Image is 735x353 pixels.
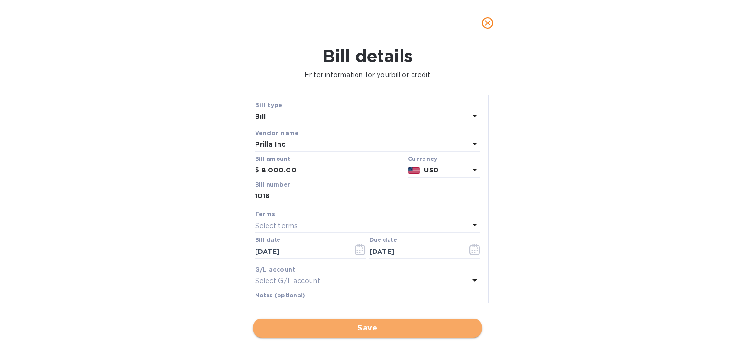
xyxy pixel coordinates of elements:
[408,155,437,162] b: Currency
[261,163,404,178] input: $ Enter bill amount
[255,140,285,148] b: Prilla Inc
[255,189,480,204] input: Enter bill number
[255,221,298,231] p: Select terms
[8,46,727,66] h1: Bill details
[255,102,283,109] b: Bill type
[424,166,438,174] b: USD
[369,244,460,259] input: Due date
[255,163,261,178] div: $
[476,11,499,34] button: close
[260,322,475,334] span: Save
[253,319,482,338] button: Save
[255,113,266,120] b: Bill
[369,238,397,243] label: Due date
[255,129,299,137] b: Vendor name
[255,182,290,188] label: Bill number
[255,293,305,298] label: Notes (optional)
[255,276,320,286] p: Select G/L account
[8,70,727,80] p: Enter information for your bill or credit
[255,300,480,314] input: Enter notes
[255,244,345,259] input: Select date
[408,167,421,174] img: USD
[255,238,280,243] label: Bill date
[255,266,296,273] b: G/L account
[255,210,276,217] b: Terms
[255,156,290,162] label: Bill amount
